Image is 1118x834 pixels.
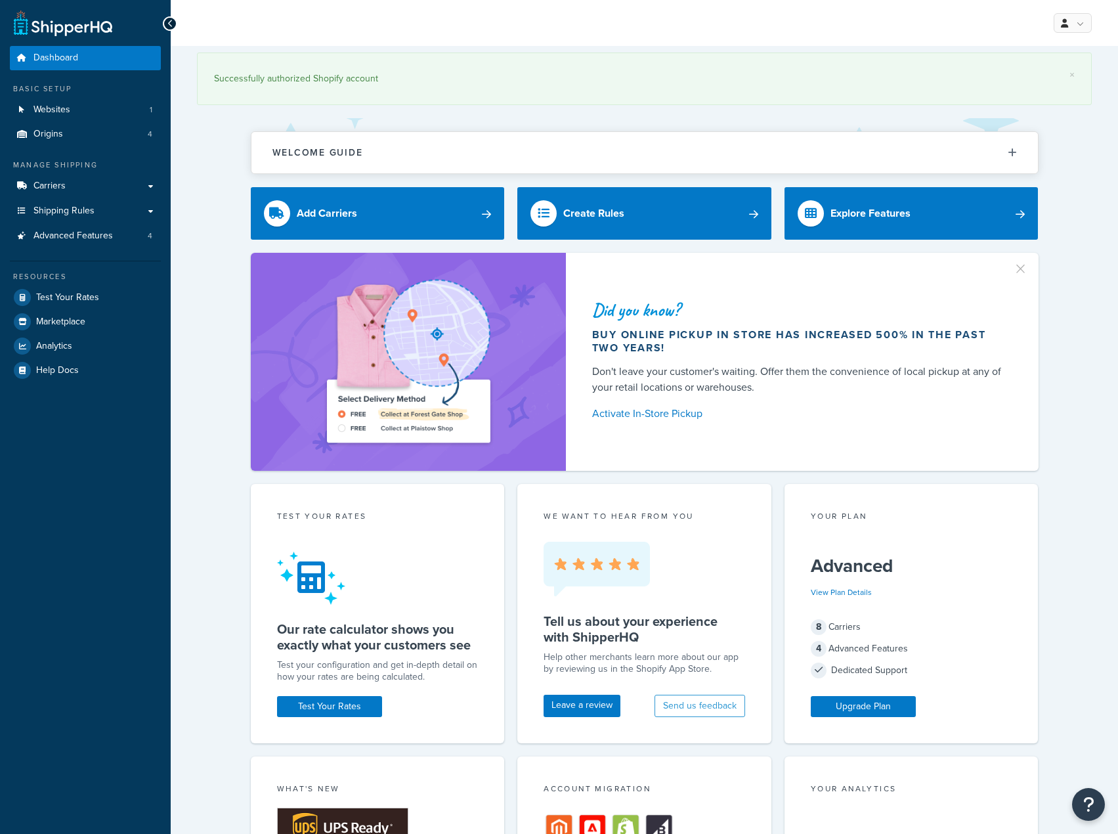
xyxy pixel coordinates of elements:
[277,510,479,525] div: Test your rates
[214,70,1075,88] div: Successfully authorized Shopify account
[33,53,78,64] span: Dashboard
[10,83,161,95] div: Basic Setup
[277,696,382,717] a: Test Your Rates
[10,286,161,309] a: Test Your Rates
[811,618,1012,636] div: Carriers
[10,310,161,334] a: Marketplace
[830,204,911,223] div: Explore Features
[251,187,505,240] a: Add Carriers
[36,341,72,352] span: Analytics
[811,556,1012,577] h5: Advanced
[811,661,1012,680] div: Dedicated Support
[10,174,161,198] a: Carriers
[811,586,872,598] a: View Plan Details
[517,187,771,240] a: Create Rules
[33,104,70,116] span: Websites
[811,619,827,635] span: 8
[811,783,1012,798] div: Your Analytics
[10,122,161,146] li: Origins
[150,104,152,116] span: 1
[297,204,357,223] div: Add Carriers
[36,292,99,303] span: Test Your Rates
[655,695,745,717] button: Send us feedback
[1072,788,1105,821] button: Open Resource Center
[290,273,527,451] img: ad-shirt-map-b0359fc47e01cab431d101c4b569394f6a03f54285957d908178d52f29eb9668.png
[10,46,161,70] a: Dashboard
[10,359,161,382] a: Help Docs
[33,181,66,192] span: Carriers
[36,365,79,376] span: Help Docs
[33,129,63,140] span: Origins
[10,199,161,223] a: Shipping Rules
[10,224,161,248] a: Advanced Features4
[277,621,479,653] h5: Our rate calculator shows you exactly what your customers see
[277,659,479,683] div: Test your configuration and get in-depth detail on how your rates are being calculated.
[33,230,113,242] span: Advanced Features
[148,230,152,242] span: 4
[811,510,1012,525] div: Your Plan
[544,695,620,717] a: Leave a review
[544,651,745,675] p: Help other merchants learn more about our app by reviewing us in the Shopify App Store.
[592,328,1007,355] div: Buy online pickup in store has increased 500% in the past two years!
[10,98,161,122] li: Websites
[811,696,916,717] a: Upgrade Plan
[251,132,1038,173] button: Welcome Guide
[785,187,1039,240] a: Explore Features
[148,129,152,140] span: 4
[544,613,745,645] h5: Tell us about your experience with ShipperHQ
[544,783,745,798] div: Account Migration
[1069,70,1075,80] a: ×
[10,98,161,122] a: Websites1
[592,301,1007,319] div: Did you know?
[10,224,161,248] li: Advanced Features
[10,122,161,146] a: Origins4
[811,640,1012,658] div: Advanced Features
[544,510,745,522] p: we want to hear from you
[811,641,827,657] span: 4
[36,317,85,328] span: Marketplace
[33,206,95,217] span: Shipping Rules
[10,271,161,282] div: Resources
[10,334,161,358] a: Analytics
[277,783,479,798] div: What's New
[592,364,1007,395] div: Don't leave your customer's waiting. Offer them the convenience of local pickup at any of your re...
[592,405,1007,423] a: Activate In-Store Pickup
[10,160,161,171] div: Manage Shipping
[272,148,363,158] h2: Welcome Guide
[563,204,624,223] div: Create Rules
